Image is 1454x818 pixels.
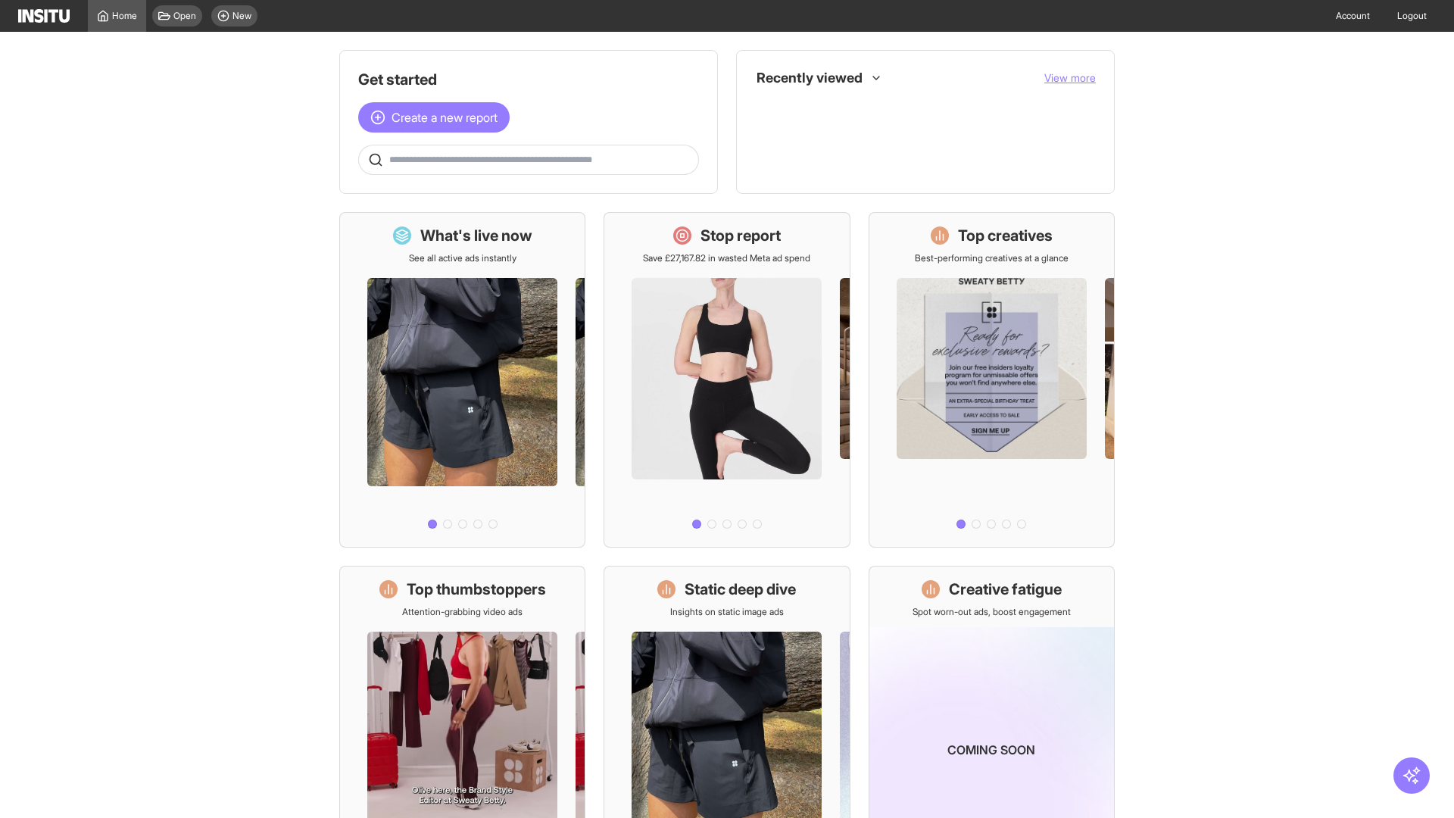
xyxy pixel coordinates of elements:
span: View more [1044,71,1096,84]
h1: Static deep dive [685,579,796,600]
p: Save £27,167.82 in wasted Meta ad spend [643,252,810,264]
p: See all active ads instantly [409,252,516,264]
p: Best-performing creatives at a glance [915,252,1069,264]
span: Create a new report [392,108,498,126]
h1: Top thumbstoppers [407,579,546,600]
a: Stop reportSave £27,167.82 in wasted Meta ad spend [604,212,850,548]
h1: Top creatives [958,225,1053,246]
p: Insights on static image ads [670,606,784,618]
h1: Stop report [700,225,781,246]
a: Top creativesBest-performing creatives at a glance [869,212,1115,548]
h1: Get started [358,69,699,90]
img: Logo [18,9,70,23]
span: New [232,10,251,22]
span: Home [112,10,137,22]
span: Open [173,10,196,22]
button: View more [1044,70,1096,86]
p: Attention-grabbing video ads [402,606,523,618]
a: What's live nowSee all active ads instantly [339,212,585,548]
h1: What's live now [420,225,532,246]
button: Create a new report [358,102,510,133]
